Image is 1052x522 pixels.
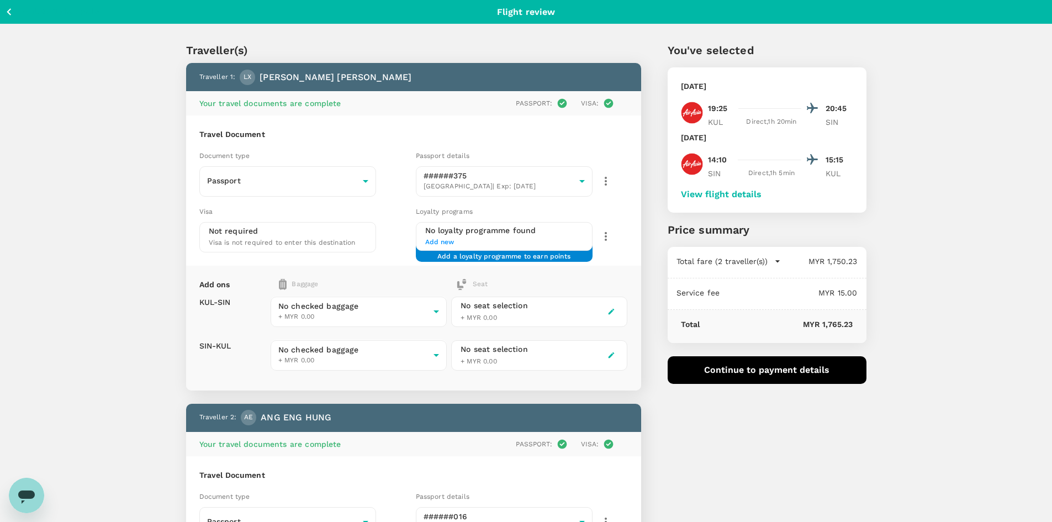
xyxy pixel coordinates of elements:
div: No seat selection [461,300,528,312]
span: Document type [199,493,250,500]
p: Traveller(s) [186,42,641,59]
p: You've selected [668,42,866,59]
p: Traveller 1 : [199,72,236,83]
span: Your travel documents are complete [199,440,341,449]
div: No seat selection [461,344,528,355]
h6: No loyalty programme found [425,225,583,237]
h6: Travel Document [199,129,628,141]
span: Visa [199,208,213,215]
img: baggage-icon [456,279,467,290]
p: KUL [708,117,736,128]
img: baggage-icon [279,279,287,290]
p: MYR 1,765.23 [700,319,853,330]
div: Passport [199,167,376,195]
p: Price summary [668,222,866,238]
p: SIN - KUL [199,340,231,351]
p: Total [681,319,700,330]
p: [PERSON_NAME] [PERSON_NAME] [260,71,411,84]
p: Visa : [581,98,599,108]
p: 19:25 [708,103,728,114]
span: + MYR 0.00 [461,357,497,365]
p: Not required [209,225,258,236]
p: MYR 1,750.23 [781,256,858,267]
p: 20:45 [826,103,853,114]
p: KUL [826,168,853,179]
span: No checked baggage [278,300,429,312]
span: Document type [199,152,250,160]
p: KUL - SIN [199,297,231,308]
p: [DATE] [681,81,707,92]
span: + MYR 0.00 [278,355,429,366]
button: Back to flight results [4,5,101,19]
p: ######016 [424,511,575,522]
p: Back to flight results [20,6,101,17]
p: Add ons [199,279,230,290]
span: Visa is not required to enter this destination [209,239,356,246]
p: Service fee [676,287,720,298]
div: Direct , 1h 5min [742,168,801,179]
p: 15:15 [826,154,853,166]
p: SIN [826,117,853,128]
div: No checked baggage+ MYR 0.00 [271,340,447,371]
div: ######375[GEOGRAPHIC_DATA]| Exp: [DATE] [416,163,593,200]
p: SIN [708,168,736,179]
button: Total fare (2 traveller(s)) [676,256,781,267]
p: Passport [207,175,358,186]
div: No checked baggage+ MYR 0.00 [271,296,447,327]
div: Direct , 1h 20min [742,117,801,128]
span: Loyalty programs [416,208,473,215]
iframe: Button to launch messaging window [9,478,44,513]
span: Add a loyalty programme to earn points [437,251,570,253]
p: ANG ENG HUNG [261,411,331,424]
p: ######375 [424,170,575,181]
h6: Travel Document [199,470,628,482]
span: Passport details [416,493,469,500]
span: Add new [425,237,583,248]
p: [DATE] [681,132,707,143]
p: Passport : [516,98,552,108]
img: AK [681,102,703,124]
button: View flight details [681,189,762,199]
p: MYR 15.00 [720,287,857,298]
div: Seat [456,279,488,290]
p: Passport : [516,439,552,449]
span: AE [244,412,253,423]
img: AK [681,153,703,175]
p: Traveller 2 : [199,412,237,423]
p: 14:10 [708,154,727,166]
span: Passport details [416,152,469,160]
p: Visa : [581,439,599,449]
button: Continue to payment details [668,356,866,384]
span: [GEOGRAPHIC_DATA] | Exp: [DATE] [424,181,575,192]
p: Flight review [497,6,556,19]
div: Baggage [279,279,408,290]
p: Total fare (2 traveller(s)) [676,256,768,267]
span: No checked baggage [278,344,429,355]
span: + MYR 0.00 [278,312,429,323]
span: + MYR 0.00 [461,314,497,321]
span: Your travel documents are complete [199,99,341,108]
span: LX [244,72,251,83]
